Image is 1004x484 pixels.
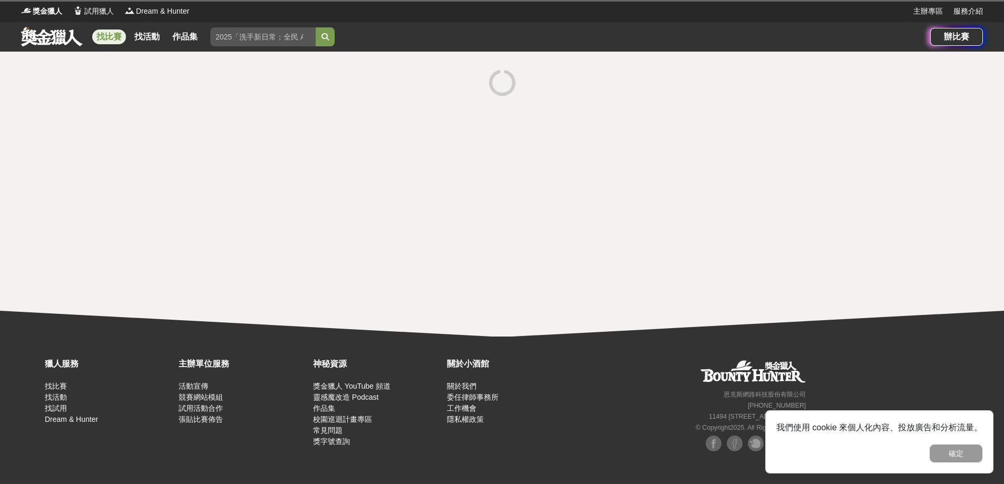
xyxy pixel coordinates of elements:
[748,436,764,451] img: Plurk
[953,6,983,17] a: 服務介紹
[33,6,62,17] span: 獎金獵人
[313,426,343,434] a: 常見問題
[930,445,982,462] button: 確定
[21,5,32,16] img: Logo
[724,391,806,398] small: 恩克斯網路科技股份有限公司
[73,5,83,16] img: Logo
[748,402,806,409] small: [PHONE_NUMBER]
[168,29,202,44] a: 作品集
[136,6,189,17] span: Dream & Hunter
[706,436,722,451] img: Facebook
[313,404,335,412] a: 作品集
[930,28,983,46] a: 辦比賽
[179,415,223,423] a: 張貼比賽佈告
[447,393,499,401] a: 委任律師事務所
[179,358,307,370] div: 主辦單位服務
[84,6,114,17] span: 試用獵人
[73,6,114,17] a: Logo試用獵人
[45,358,173,370] div: 獵人服務
[124,6,189,17] a: LogoDream & Hunter
[727,436,743,451] img: Facebook
[179,382,208,390] a: 活動宣傳
[92,29,126,44] a: 找比賽
[447,358,576,370] div: 關於小酒館
[913,6,943,17] a: 主辦專區
[45,415,98,423] a: Dream & Hunter
[179,393,223,401] a: 競賽網站模組
[45,404,67,412] a: 找試用
[313,358,442,370] div: 神秘資源
[447,382,476,390] a: 關於我們
[130,29,164,44] a: 找活動
[313,382,391,390] a: 獎金獵人 YouTube 頻道
[313,393,378,401] a: 靈感魔改造 Podcast
[709,413,806,420] small: 11494 [STREET_ADDRESS] 3 樓
[210,27,316,46] input: 2025「洗手新日常：全民 ALL IN」洗手歌全台徵選
[696,424,806,431] small: © Copyright 2025 . All Rights Reserved.
[313,415,372,423] a: 校園巡迴計畫專區
[45,393,67,401] a: 找活動
[776,423,982,432] span: 我們使用 cookie 來個人化內容、投放廣告和分析流量。
[21,6,62,17] a: Logo獎金獵人
[313,437,350,446] a: 獎字號查詢
[447,415,484,423] a: 隱私權政策
[45,382,67,390] a: 找比賽
[124,5,135,16] img: Logo
[447,404,476,412] a: 工作機會
[179,404,223,412] a: 試用活動合作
